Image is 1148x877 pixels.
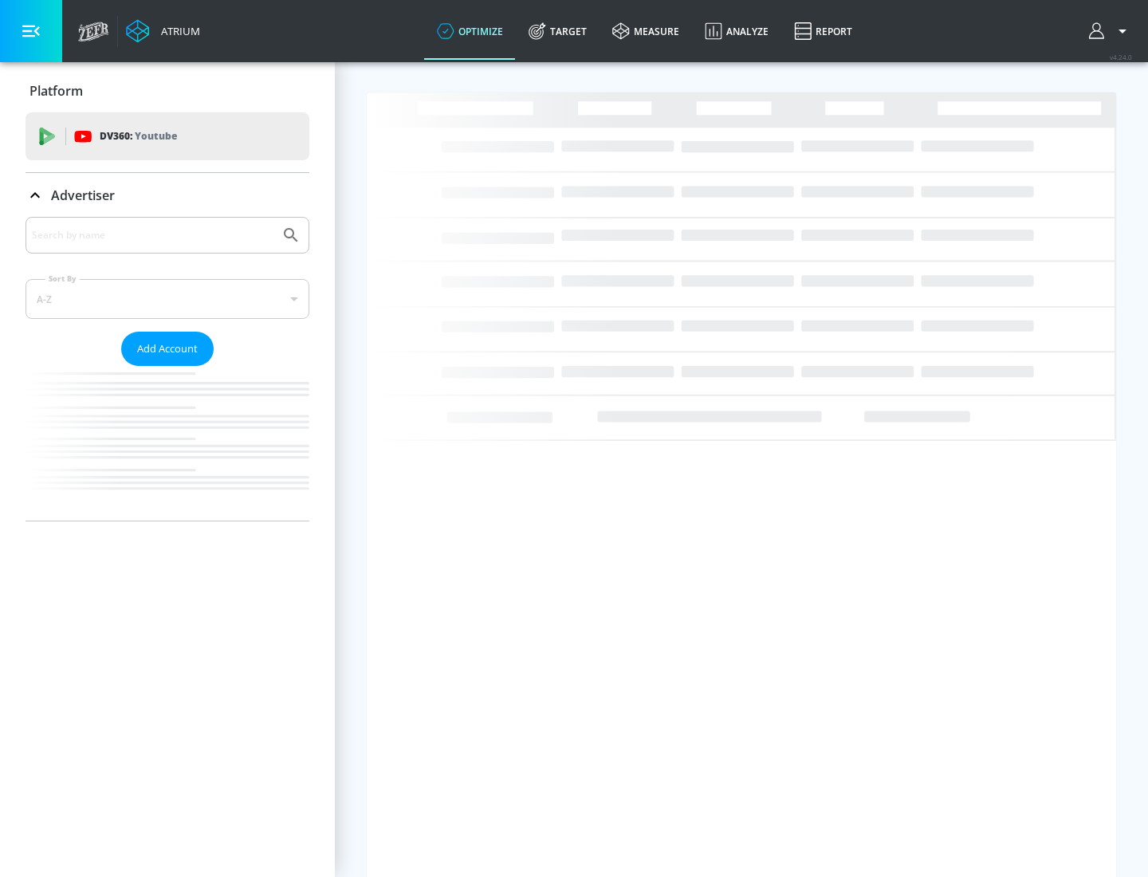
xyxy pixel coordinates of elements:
[26,69,309,113] div: Platform
[424,2,516,60] a: optimize
[692,2,781,60] a: Analyze
[155,24,200,38] div: Atrium
[26,112,309,160] div: DV360: Youtube
[26,366,309,521] nav: list of Advertiser
[126,19,200,43] a: Atrium
[135,128,177,144] p: Youtube
[45,273,80,284] label: Sort By
[26,173,309,218] div: Advertiser
[26,279,309,319] div: A-Z
[100,128,177,145] p: DV360:
[51,187,115,204] p: Advertiser
[32,225,273,246] input: Search by name
[781,2,865,60] a: Report
[121,332,214,366] button: Add Account
[137,340,198,358] span: Add Account
[516,2,600,60] a: Target
[600,2,692,60] a: measure
[1110,53,1132,61] span: v 4.24.0
[26,217,309,521] div: Advertiser
[29,82,83,100] p: Platform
